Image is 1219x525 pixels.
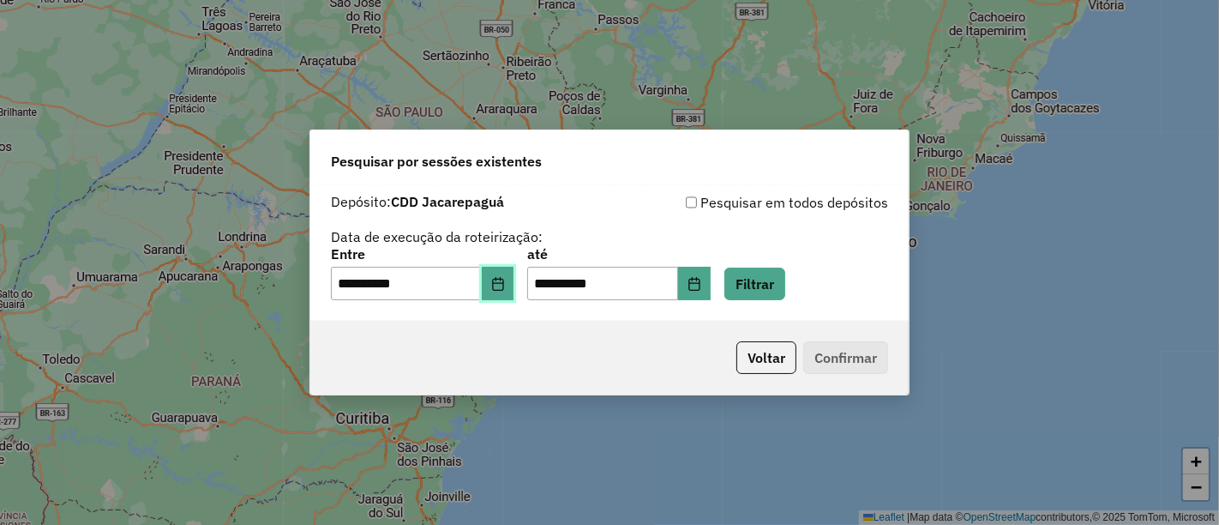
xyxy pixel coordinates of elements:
span: Pesquisar por sessões existentes [331,151,542,172]
label: Depósito: [331,191,504,212]
label: até [527,244,710,264]
div: Pesquisar em todos depósitos [609,192,888,213]
button: Choose Date [482,267,514,301]
label: Data de execução da roteirização: [331,226,543,247]
button: Choose Date [678,267,711,301]
button: Voltar [736,341,796,374]
label: Entre [331,244,513,264]
strong: CDD Jacarepaguá [391,193,504,210]
button: Filtrar [724,268,785,300]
